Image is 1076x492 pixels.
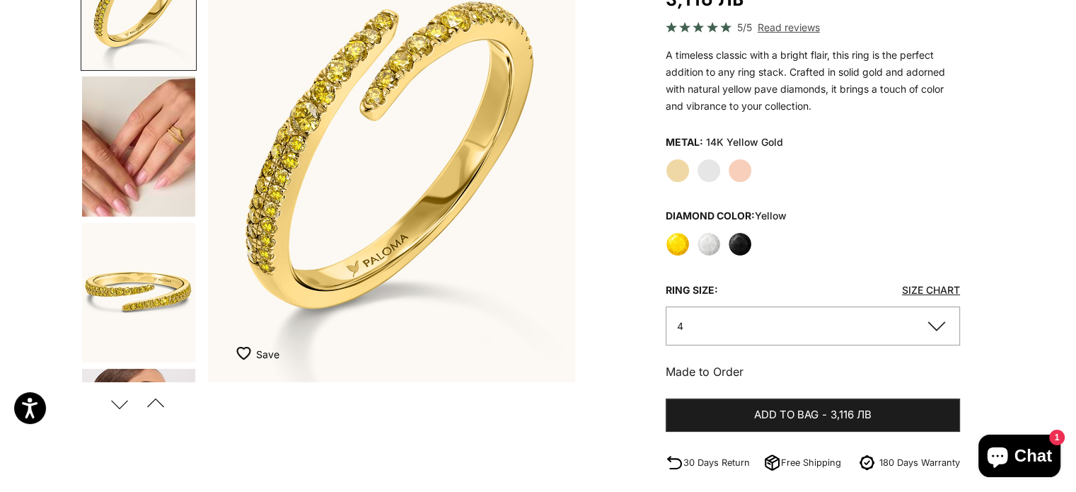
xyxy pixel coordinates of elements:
img: #YellowGold #RoseGold #WhiteGold [82,76,195,217]
legend: Metal: [666,132,703,153]
span: Read reviews [758,19,820,35]
variant-option-value: yellow [755,210,787,222]
legend: Ring size: [666,280,718,301]
p: Made to Order [666,362,960,381]
p: 30 Days Return [683,455,750,470]
inbox-online-store-chat: Shopify online store chat [974,435,1065,481]
a: 5/5 Read reviews [666,19,960,35]
button: 4 [666,307,960,345]
p: Free Shipping [781,455,841,470]
span: 5/5 [737,19,752,35]
span: 3,116 лв [831,406,872,424]
p: A timeless classic with a bright flair, this ring is the perfect addition to any ring stack. Craf... [666,47,960,115]
img: wishlist [236,346,256,360]
variant-option-value: 14K Yellow Gold [706,132,783,153]
button: Add to bag-3,116 лв [666,399,960,433]
button: Add to Wishlist [236,340,279,368]
span: Add to bag [754,406,818,424]
a: Size Chart [902,284,960,296]
img: #YellowGold [82,223,195,362]
button: Go to item 5 [81,222,197,364]
p: 180 Days Warranty [879,455,960,470]
legend: Diamond Color: [666,205,787,227]
button: Go to item 4 [81,75,197,218]
span: 4 [677,320,683,332]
